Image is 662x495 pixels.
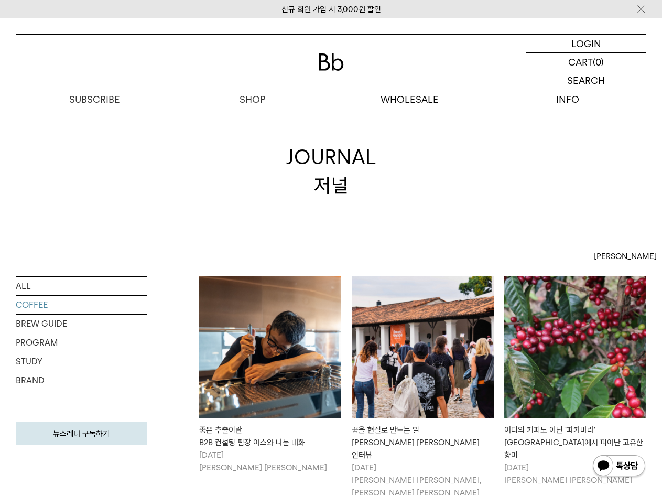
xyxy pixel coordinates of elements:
img: 좋은 추출이란B2B 컨설팅 팀장 어스와 나눈 대화 [199,276,341,418]
a: 뉴스레터 구독하기 [16,422,147,445]
img: 로고 [319,53,344,71]
div: 어디의 커피도 아닌 '파카마라' [GEOGRAPHIC_DATA]에서 피어난 고유한 향미 [504,424,646,461]
p: WHOLESALE [331,90,489,109]
img: 카카오톡 채널 1:1 채팅 버튼 [592,454,646,479]
img: 어디의 커피도 아닌 '파카마라'엘살바도르에서 피어난 고유한 향미 [504,276,646,418]
div: 좋은 추출이란 B2B 컨설팅 팀장 어스와 나눈 대화 [199,424,341,449]
div: 꿈을 현실로 만드는 일 [PERSON_NAME] [PERSON_NAME] 인터뷰 [352,424,494,461]
a: ALL [16,277,147,295]
img: 꿈을 현실로 만드는 일빈보야지 탁승희 대표 인터뷰 [352,276,494,418]
p: [DATE] [PERSON_NAME] [PERSON_NAME] [504,461,646,487]
span: [PERSON_NAME] [594,250,657,263]
a: BREW GUIDE [16,315,147,333]
a: CART (0) [526,53,646,71]
a: COFFEE [16,296,147,314]
p: [DATE] [PERSON_NAME] [PERSON_NAME] [199,449,341,474]
p: (0) [593,53,604,71]
a: LOGIN [526,35,646,53]
div: JOURNAL 저널 [286,143,376,199]
a: BRAND [16,371,147,390]
a: STUDY [16,352,147,371]
a: SHOP [173,90,331,109]
p: CART [568,53,593,71]
a: SUBSCRIBE [16,90,173,109]
p: INFO [489,90,646,109]
p: SEARCH [567,71,605,90]
a: 신규 회원 가입 시 3,000원 할인 [281,5,381,14]
a: 어디의 커피도 아닌 '파카마라'엘살바도르에서 피어난 고유한 향미 어디의 커피도 아닌 '파카마라'[GEOGRAPHIC_DATA]에서 피어난 고유한 향미 [DATE][PERSON... [504,276,646,487]
a: PROGRAM [16,333,147,352]
p: LOGIN [571,35,601,52]
a: 좋은 추출이란B2B 컨설팅 팀장 어스와 나눈 대화 좋은 추출이란B2B 컨설팅 팀장 어스와 나눈 대화 [DATE][PERSON_NAME] [PERSON_NAME] [199,276,341,474]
